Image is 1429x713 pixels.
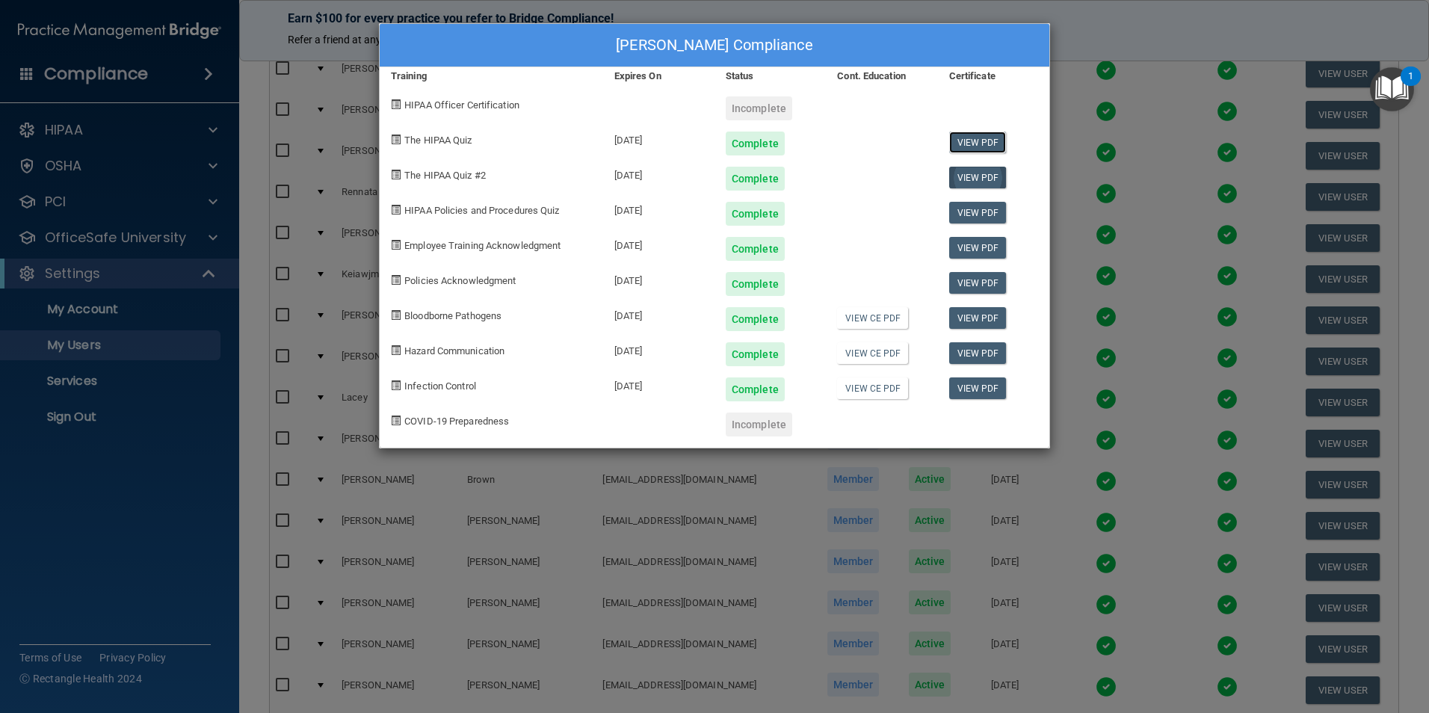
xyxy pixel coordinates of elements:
a: View CE PDF [837,342,908,364]
div: Incomplete [726,413,792,436]
a: View PDF [949,202,1007,223]
span: Employee Training Acknowledgment [404,240,561,251]
div: [DATE] [603,296,714,331]
div: 1 [1408,76,1413,96]
span: Bloodborne Pathogens [404,310,501,321]
div: [DATE] [603,331,714,366]
div: Complete [726,272,785,296]
div: Complete [726,202,785,226]
div: [PERSON_NAME] Compliance [380,24,1049,67]
div: [DATE] [603,191,714,226]
div: Complete [726,237,785,261]
span: The HIPAA Quiz #2 [404,170,486,181]
a: View PDF [949,132,1007,153]
div: Certificate [938,67,1049,85]
div: Training [380,67,603,85]
a: View PDF [949,272,1007,294]
div: Cont. Education [826,67,937,85]
div: Complete [726,377,785,401]
a: View PDF [949,377,1007,399]
div: Complete [726,132,785,155]
div: Complete [726,307,785,331]
span: Infection Control [404,380,476,392]
a: View PDF [949,167,1007,188]
div: Expires On [603,67,714,85]
span: COVID-19 Preparedness [404,416,509,427]
div: Complete [726,342,785,366]
div: Incomplete [726,96,792,120]
div: [DATE] [603,226,714,261]
span: HIPAA Officer Certification [404,99,519,111]
a: View PDF [949,307,1007,329]
div: [DATE] [603,155,714,191]
a: View CE PDF [837,377,908,399]
a: View PDF [949,237,1007,259]
span: HIPAA Policies and Procedures Quiz [404,205,559,216]
span: Policies Acknowledgment [404,275,516,286]
div: [DATE] [603,366,714,401]
div: [DATE] [603,120,714,155]
a: View PDF [949,342,1007,364]
div: Status [714,67,826,85]
a: View CE PDF [837,307,908,329]
div: Complete [726,167,785,191]
span: The HIPAA Quiz [404,135,472,146]
span: Hazard Communication [404,345,504,356]
button: Open Resource Center, 1 new notification [1370,67,1414,111]
div: [DATE] [603,261,714,296]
